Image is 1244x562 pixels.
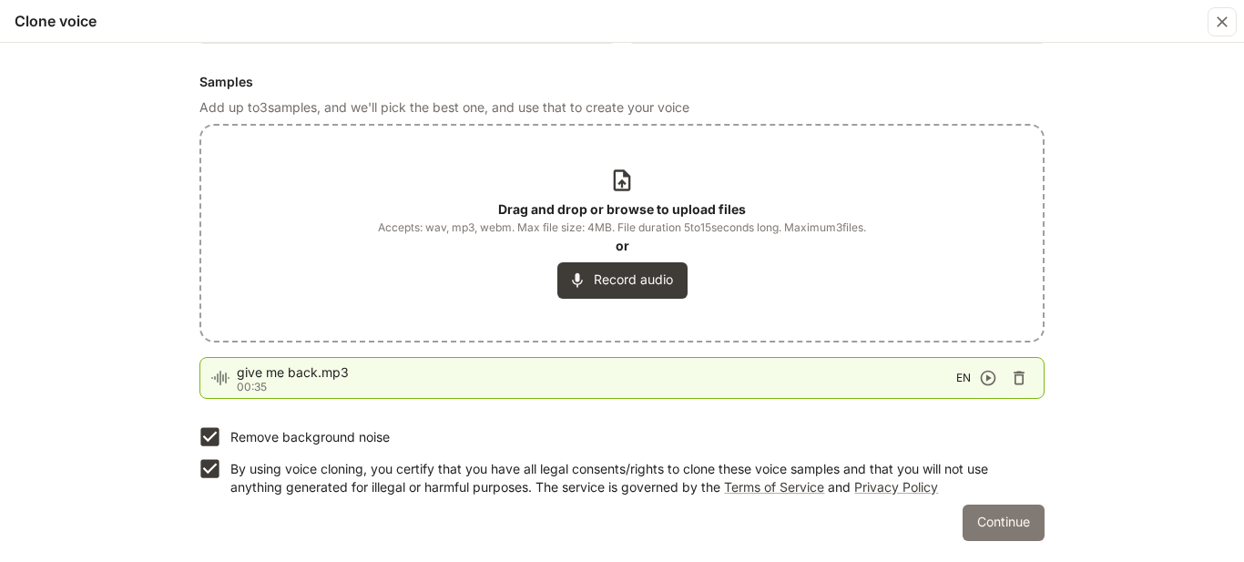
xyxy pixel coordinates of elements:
[963,505,1045,541] button: Continue
[237,363,956,382] span: give me back.mp3
[15,11,97,31] h5: Clone voice
[854,479,938,495] a: Privacy Policy
[199,98,1045,117] p: Add up to 3 samples, and we'll pick the best one, and use that to create your voice
[724,479,824,495] a: Terms of Service
[557,262,688,299] button: Record audio
[230,460,1030,496] p: By using voice cloning, you certify that you have all legal consents/rights to clone these voice ...
[498,201,746,217] b: Drag and drop or browse to upload files
[237,382,956,393] p: 00:35
[230,428,390,446] p: Remove background noise
[378,219,866,237] span: Accepts: wav, mp3, webm. Max file size: 4MB. File duration 5 to 15 seconds long. Maximum 3 files.
[199,73,1045,91] h6: Samples
[956,369,971,387] span: EN
[616,238,629,253] b: or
